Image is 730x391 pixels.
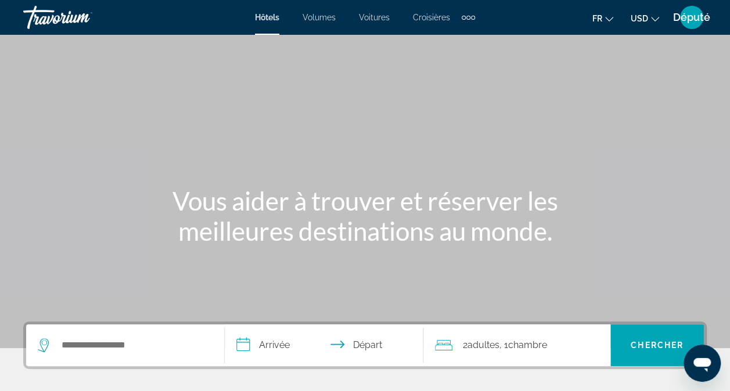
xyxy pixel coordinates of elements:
a: Voitures [359,13,390,22]
h1: Vous aider à trouver et réserver les meilleures destinations au monde. [148,186,583,246]
span: Adultes [468,339,499,350]
a: Travorium [23,2,139,32]
font: 2 [463,339,468,350]
span: Chambre [508,339,547,350]
button: Voyageurs : 2 adultes, 0 enfants [423,324,610,366]
span: Député [673,12,710,23]
font: , 1 [499,339,508,350]
a: Hôtels [255,13,279,22]
button: Changer de devise [631,10,659,27]
button: Éléments de navigation supplémentaires [462,8,475,27]
iframe: Bouton de lancement de la fenêtre de messagerie [684,345,721,382]
span: Fr [592,14,602,23]
a: Croisières [413,13,450,22]
span: USD [631,14,648,23]
div: Widget de recherche [26,324,704,366]
a: Volumes [303,13,336,22]
span: Chercher [631,341,684,350]
button: Menu utilisateur [677,5,707,30]
button: Chercher [610,324,704,366]
button: Changer la langue [592,10,613,27]
button: Dates d’arrivée et de départ [225,324,423,366]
